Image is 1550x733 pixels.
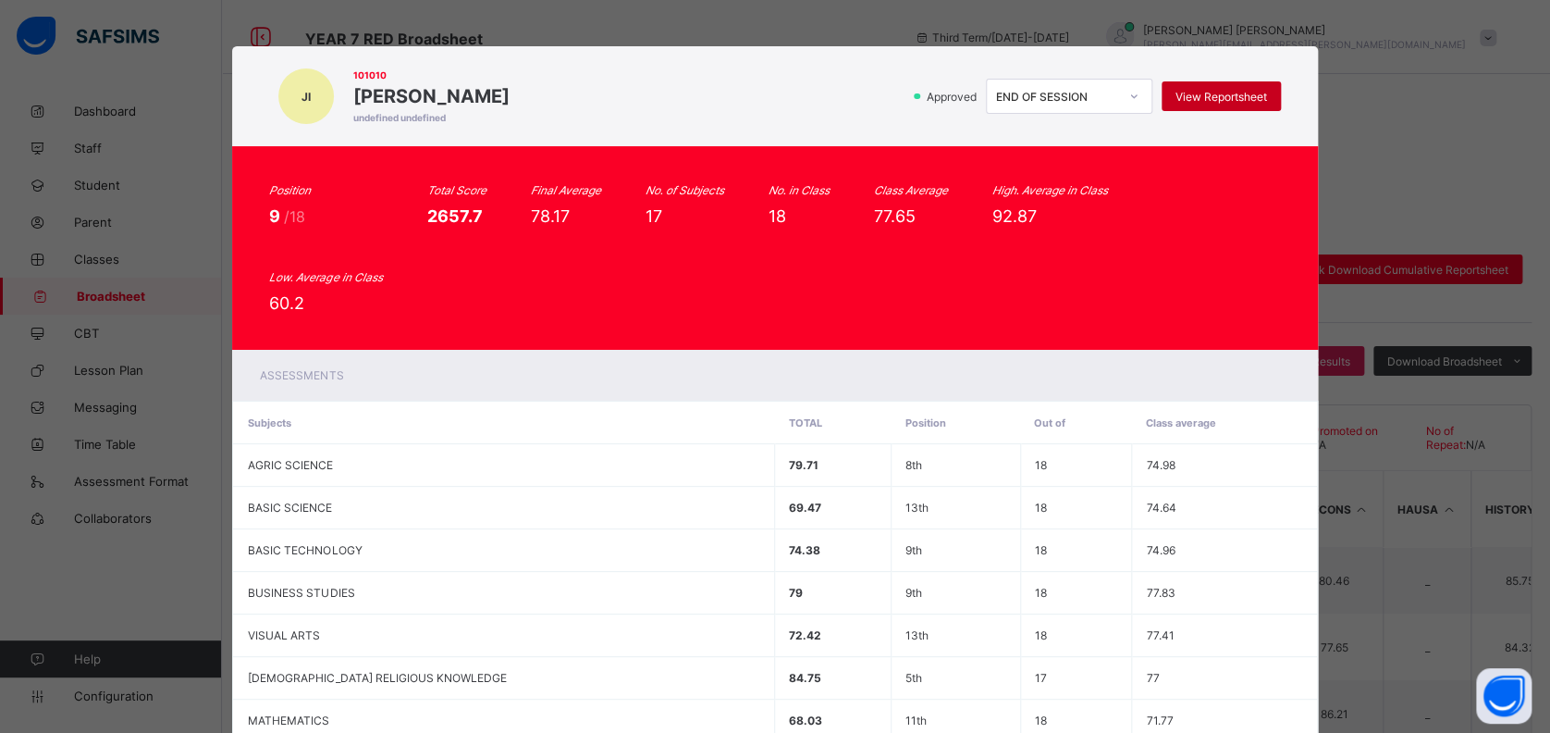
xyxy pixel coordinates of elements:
span: [PERSON_NAME] [352,85,509,107]
span: Approved [925,90,982,104]
span: 77.65 [873,206,915,226]
span: 18 [768,206,785,226]
span: 68.03 [789,714,822,727]
span: 13th [905,501,929,515]
div: END OF SESSION [996,90,1118,104]
i: Class Average [873,183,947,197]
span: 92.87 [991,206,1036,226]
span: 17 [1035,671,1047,685]
span: Class average [1146,416,1216,429]
span: 18 [1035,458,1047,472]
span: 77 [1146,671,1159,685]
span: 18 [1035,501,1047,515]
span: 9th [905,543,922,557]
span: 84.75 [789,671,821,685]
span: 11th [905,714,927,727]
span: 71.77 [1146,714,1173,727]
span: 18 [1035,543,1047,557]
span: 77.41 [1146,628,1174,642]
span: VISUAL ARTS [248,628,320,642]
i: Final Average [530,183,600,197]
i: No. in Class [768,183,829,197]
i: No. of Subjects [645,183,723,197]
span: undefined undefined [352,112,509,123]
span: 18 [1035,714,1047,727]
span: MATHEMATICS [248,714,329,727]
span: Position [905,416,946,429]
span: JI [301,90,311,104]
span: BUSINESS STUDIES [248,586,354,600]
span: 13th [905,628,929,642]
span: 18 [1035,586,1047,600]
span: /18 [284,207,305,226]
span: Out of [1034,416,1065,429]
span: Subjects [248,416,291,429]
span: 69.47 [789,501,821,515]
span: 74.98 [1146,458,1175,472]
span: 78.17 [530,206,569,226]
span: AGRIC SCIENCE [248,458,333,472]
span: Assessments [260,368,343,382]
i: Total Score [426,183,486,197]
span: 5th [905,671,922,685]
button: Open asap [1476,668,1532,724]
span: 8th [905,458,922,472]
span: View Reportsheet [1175,90,1267,104]
span: 9 [269,206,284,226]
span: BASIC SCIENCE [248,501,332,515]
span: 18 [1035,628,1047,642]
span: [DEMOGRAPHIC_DATA] RELIGIOUS KNOWLEDGE [248,671,506,685]
i: Position [269,183,311,197]
i: High. Average in Class [991,183,1107,197]
span: 2657.7 [426,206,482,226]
span: 9th [905,586,922,600]
span: Total [788,416,821,429]
i: Low. Average in Class [269,270,382,284]
span: 77.83 [1146,586,1175,600]
span: 74.96 [1146,543,1175,557]
span: 74.64 [1146,501,1175,515]
span: 74.38 [789,543,820,557]
span: BASIC TECHNOLOGY [248,543,362,557]
span: 101010 [352,69,509,81]
span: 60.2 [269,293,304,313]
span: 79 [789,586,803,600]
span: 72.42 [789,628,821,642]
span: 79.71 [789,458,818,472]
span: 17 [645,206,661,226]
